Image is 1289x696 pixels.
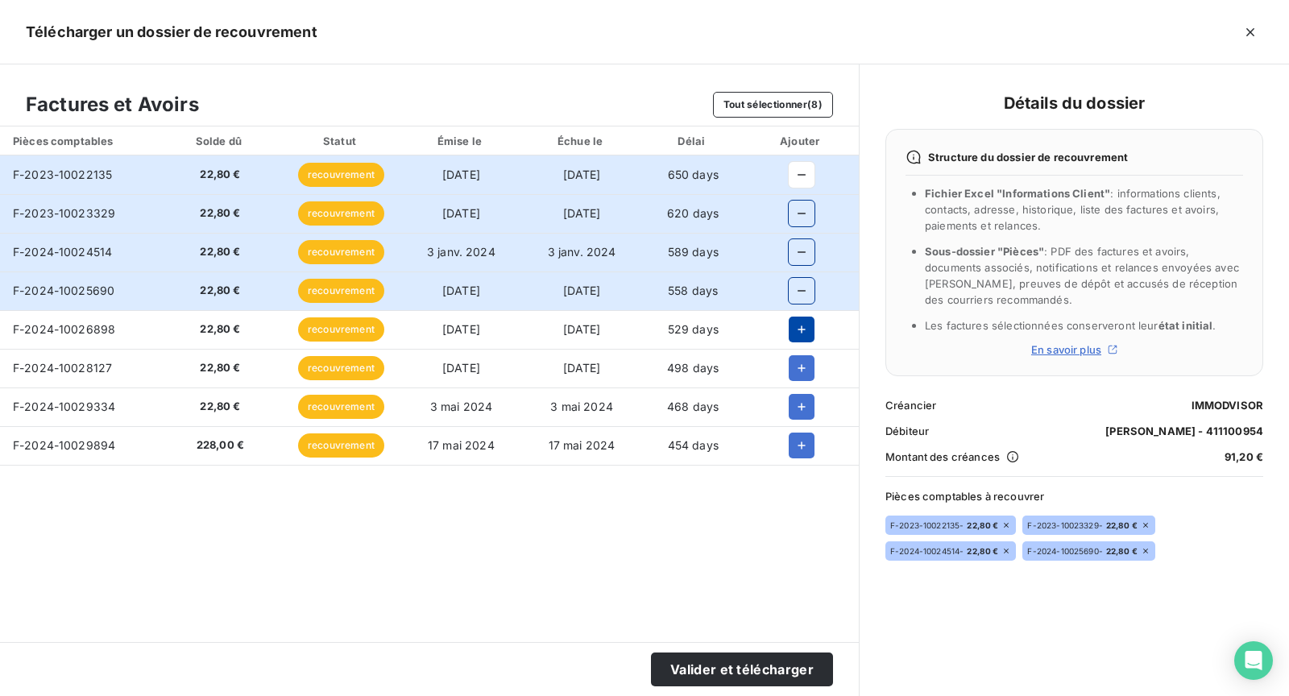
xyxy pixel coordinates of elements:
[1027,520,1137,531] div: F-2023-10023329 -
[284,133,398,149] div: Statut
[521,194,642,233] td: [DATE]
[885,425,929,437] span: Débiteur
[1106,520,1138,531] span: 22,80 €
[13,361,112,375] span: F-2024-10028127
[925,245,1044,258] span: Sous-dossier "Pièces"
[890,520,998,531] div: F-2023-10022135 -
[172,360,268,376] span: 22,80 €
[172,205,268,222] span: 22,80 €
[401,155,521,194] td: [DATE]
[401,349,521,387] td: [DATE]
[925,187,1221,232] span: : informations clients, contacts, adresse, historique, liste des factures et avoirs, paiements et...
[401,233,521,271] td: 3 janv. 2024
[26,90,199,119] h3: Factures et Avoirs
[26,21,317,43] h5: Télécharger un dossier de recouvrement
[885,490,1263,503] span: Pièces comptables à recouvrer
[642,194,744,233] td: 620 days
[401,387,521,426] td: 3 mai 2024
[298,279,384,303] span: recouvrement
[642,387,744,426] td: 468 days
[928,151,1128,164] span: Structure du dossier de recouvrement
[925,245,1239,306] span: : PDF des factures et avoirs, documents associés, notifications et relances envoyées avec [PERSON...
[172,399,268,415] span: 22,80 €
[404,133,518,149] div: Émise le
[642,233,744,271] td: 589 days
[521,310,642,349] td: [DATE]
[521,271,642,310] td: [DATE]
[13,245,112,259] span: F-2024-10024514
[967,545,998,557] span: 22,80 €
[1105,425,1263,437] span: [PERSON_NAME] - 411100954
[172,321,268,338] span: 22,80 €
[521,155,642,194] td: [DATE]
[885,450,1000,463] span: Montant des créances
[298,163,384,187] span: recouvrement
[172,244,268,260] span: 22,80 €
[172,167,268,183] span: 22,80 €
[298,395,384,419] span: recouvrement
[3,133,156,149] div: Pièces comptables
[713,92,833,118] button: Tout sélectionner(8)
[298,201,384,226] span: recouvrement
[521,349,642,387] td: [DATE]
[885,90,1263,116] h4: Détails du dossier
[13,206,115,220] span: F-2023-10023329
[13,322,115,336] span: F-2024-10026898
[925,319,1216,332] span: Les factures sélectionnées conserveront leur .
[298,356,384,380] span: recouvrement
[885,399,936,412] span: Créancier
[1106,545,1138,557] span: 22,80 €
[1225,450,1263,463] span: 91,20 €
[163,133,278,149] div: Solde dû
[298,433,384,458] span: recouvrement
[521,233,642,271] td: 3 janv. 2024
[925,187,1110,200] span: Fichier Excel "Informations Client"
[1031,343,1101,356] span: En savoir plus
[401,426,521,465] td: 17 mai 2024
[642,426,744,465] td: 454 days
[298,240,384,264] span: recouvrement
[13,400,115,413] span: F-2024-10029334
[172,437,268,454] span: 228,00 €
[401,194,521,233] td: [DATE]
[521,426,642,465] td: 17 mai 2024
[651,652,833,686] button: Valider et télécharger
[642,310,744,349] td: 529 days
[1234,641,1273,680] div: Open Intercom Messenger
[401,271,521,310] td: [DATE]
[645,133,740,149] div: Délai
[13,438,115,452] span: F-2024-10029894
[13,284,114,297] span: F-2024-10025690
[967,520,998,531] span: 22,80 €
[642,349,744,387] td: 498 days
[747,133,856,149] div: Ajouter
[1158,319,1213,332] span: état initial
[521,387,642,426] td: 3 mai 2024
[642,155,744,194] td: 650 days
[13,168,112,181] span: F-2023-10022135
[401,310,521,349] td: [DATE]
[172,283,268,299] span: 22,80 €
[524,133,639,149] div: Échue le
[890,545,998,557] div: F-2024-10024514 -
[1192,399,1264,412] span: IMMODVISOR
[1027,545,1137,557] div: F-2024-10025690 -
[642,271,744,310] td: 558 days
[298,317,384,342] span: recouvrement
